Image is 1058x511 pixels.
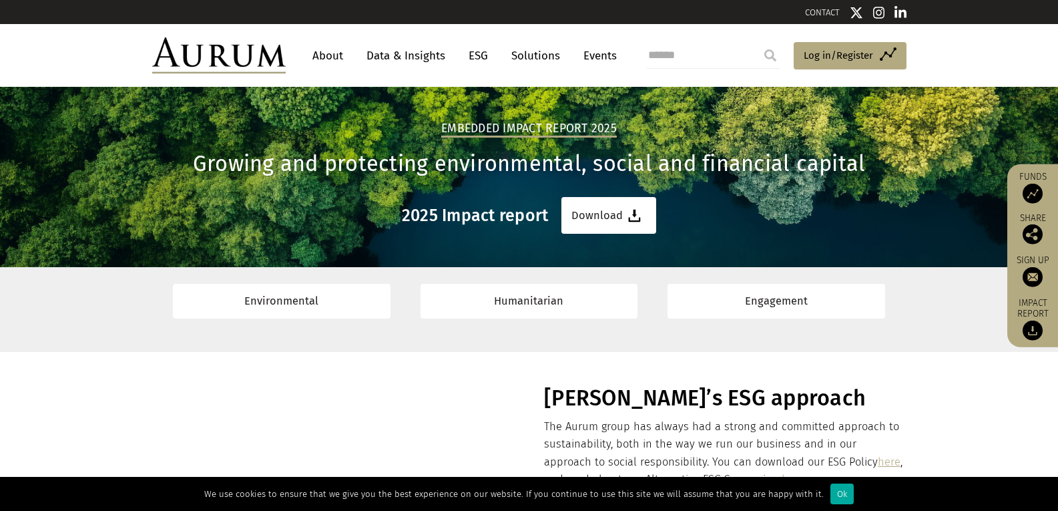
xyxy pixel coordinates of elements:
input: Submit [757,42,784,69]
img: Sign up to our newsletter [1023,267,1043,287]
a: Data & Insights [360,43,452,68]
h3: 2025 Impact report [402,206,549,226]
a: Impact report [1014,297,1051,341]
a: Humanitarian [421,284,638,318]
a: CONTACT [805,7,840,17]
a: Download [561,197,656,234]
a: Events [577,43,617,68]
a: here [878,456,900,468]
img: Instagram icon [873,6,885,19]
div: Share [1014,213,1051,244]
h1: [PERSON_NAME]’s ESG approach [544,385,902,411]
a: Environmental [173,284,390,318]
p: The Aurum group has always had a strong and committed approach to sustainability, both in the way... [544,418,902,489]
a: ESG [462,43,495,68]
h1: Growing and protecting environmental, social and financial capital [152,151,906,177]
img: Linkedin icon [894,6,906,19]
img: Share this post [1023,224,1043,244]
div: Ok [830,484,854,504]
span: Log in/Register [804,47,873,63]
a: About [306,43,350,68]
img: Twitter icon [850,6,863,19]
a: here [782,473,804,486]
a: Engagement [668,284,885,318]
a: Log in/Register [794,42,906,70]
img: Access Funds [1023,183,1043,203]
img: Aurum [152,37,286,73]
a: Funds [1014,170,1051,203]
a: Solutions [505,43,567,68]
h2: Embedded Impact report 2025 [441,122,617,138]
a: Sign up [1014,254,1051,287]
